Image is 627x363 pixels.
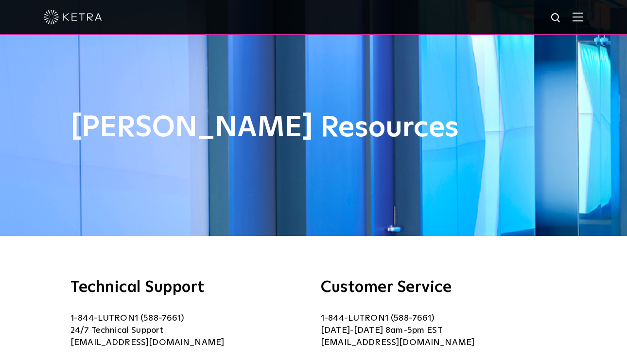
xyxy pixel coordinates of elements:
a: [EMAIL_ADDRESS][DOMAIN_NAME] [70,338,224,347]
p: 1-844-LUTRON1 (588-7661) [DATE]-[DATE] 8am-5pm EST [EMAIL_ADDRESS][DOMAIN_NAME] [321,312,557,349]
h1: [PERSON_NAME] Resources [70,112,557,144]
img: Hamburger%20Nav.svg [573,12,583,21]
p: 1-844-LUTRON1 (588-7661) 24/7 Technical Support [70,312,306,349]
img: ketra-logo-2019-white [44,10,102,24]
h3: Customer Service [321,280,557,295]
h3: Technical Support [70,280,306,295]
img: search icon [550,12,562,24]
